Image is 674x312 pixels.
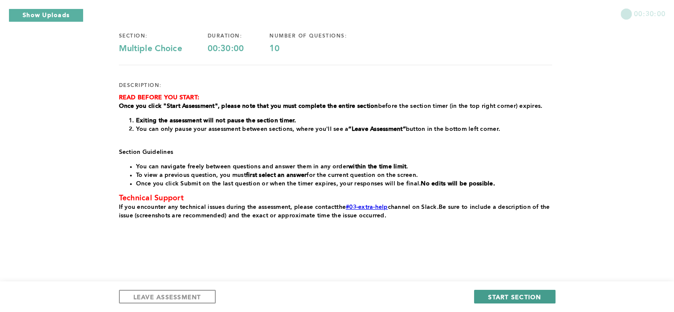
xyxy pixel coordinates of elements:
div: Multiple Choice [119,44,208,54]
div: 00:30:00 [208,44,269,54]
a: #03-extra-help [346,204,388,210]
button: LEAVE ASSESSMENT [119,290,216,303]
p: the channel on Slack Be sure to include a description of the issue (screenshots are recommended) ... [119,203,552,220]
span: To view a previous question, you must [136,172,246,178]
div: duration: [208,33,269,40]
div: description: [119,82,162,89]
li: You can only pause your assessment between sections, where you'll see a button in the bottom left... [136,125,552,133]
strong: first select an answer [246,172,307,178]
strong: within the time limit [348,164,406,170]
span: You can navigate freely between questions and answer them in any order [136,164,349,170]
p: before the section timer (in the top right corner) expires. [119,102,552,110]
span: . [406,164,408,170]
span: Once you click Submit on the last question or when the timer expires, your responses will be final. [136,181,421,187]
span: 00:30:00 [634,9,665,18]
strong: Once you click "Start Assessment", please note that you must complete the entire section [119,103,378,109]
span: START SECTION [488,293,541,301]
span: LEAVE ASSESSMENT [133,293,201,301]
strong: READ BEFORE YOU START: [119,95,200,101]
span: Technical Support [119,194,184,202]
strong: Exiting the assessment will not pause the section timer. [136,118,296,124]
div: section: [119,33,208,40]
span: If you encounter any technical issues during the assessment, please contact [119,204,337,210]
strong: “Leave Assessment” [348,126,406,132]
span: . [437,204,439,210]
button: START SECTION [474,290,555,303]
div: 10 [269,44,373,54]
div: number of questions: [269,33,373,40]
strong: No edits will be possible. [421,181,495,187]
button: Show Uploads [9,9,84,22]
p: Section Guidelines [119,148,552,156]
span: for the current question on the screen. [307,172,418,178]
